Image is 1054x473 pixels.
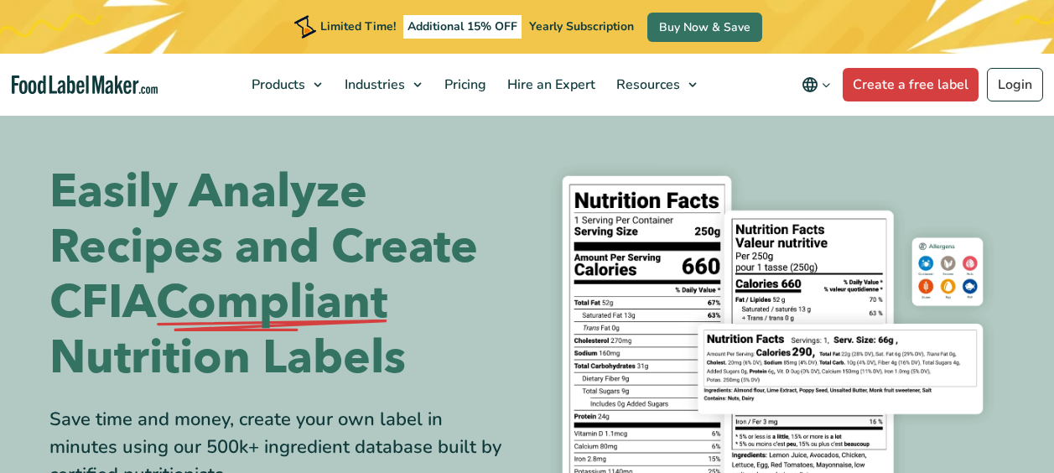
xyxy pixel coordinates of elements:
button: Change language [790,68,843,101]
span: Compliant [156,275,387,330]
a: Create a free label [843,68,979,101]
a: Industries [335,54,430,116]
a: Pricing [434,54,493,116]
a: Resources [606,54,705,116]
span: Resources [611,75,682,94]
span: Limited Time! [320,18,396,34]
span: Hire an Expert [502,75,597,94]
span: Yearly Subscription [529,18,634,34]
span: Products [247,75,307,94]
a: Food Label Maker homepage [12,75,158,95]
a: Login [987,68,1043,101]
span: Additional 15% OFF [403,15,522,39]
a: Buy Now & Save [647,13,762,42]
a: Products [241,54,330,116]
span: Industries [340,75,407,94]
h1: Easily Analyze Recipes and Create CFIA Nutrition Labels [49,164,515,386]
a: Hire an Expert [497,54,602,116]
span: Pricing [439,75,488,94]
